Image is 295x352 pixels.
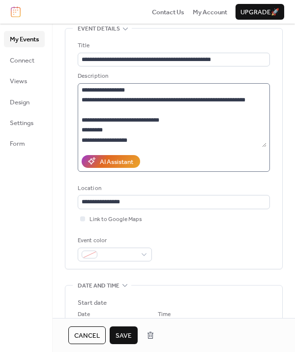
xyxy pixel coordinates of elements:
a: Settings [4,115,45,130]
span: Time [158,310,171,320]
a: Contact Us [152,7,184,17]
span: Form [10,139,25,149]
a: Views [4,73,45,89]
a: Connect [4,52,45,68]
span: Save [116,331,132,341]
button: AI Assistant [82,155,140,168]
a: My Events [4,31,45,47]
span: Date [78,310,90,320]
span: Connect [10,56,34,65]
div: AI Assistant [100,157,133,167]
span: Date and time [78,281,119,291]
span: Settings [10,118,33,128]
a: Form [4,135,45,151]
div: Event color [78,236,150,246]
button: Cancel [68,326,106,344]
button: Save [110,326,138,344]
div: Title [78,41,268,51]
a: Design [4,94,45,110]
span: Design [10,97,29,107]
a: My Account [193,7,227,17]
span: Views [10,76,27,86]
span: Event details [78,24,120,34]
span: Cancel [74,331,100,341]
div: Start date [78,298,107,308]
span: Link to Google Maps [89,215,142,224]
img: logo [11,6,21,17]
span: My Events [10,34,39,44]
button: Upgrade🚀 [236,4,284,20]
div: Description [78,71,268,81]
div: Location [78,184,268,193]
span: Upgrade 🚀 [240,7,279,17]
